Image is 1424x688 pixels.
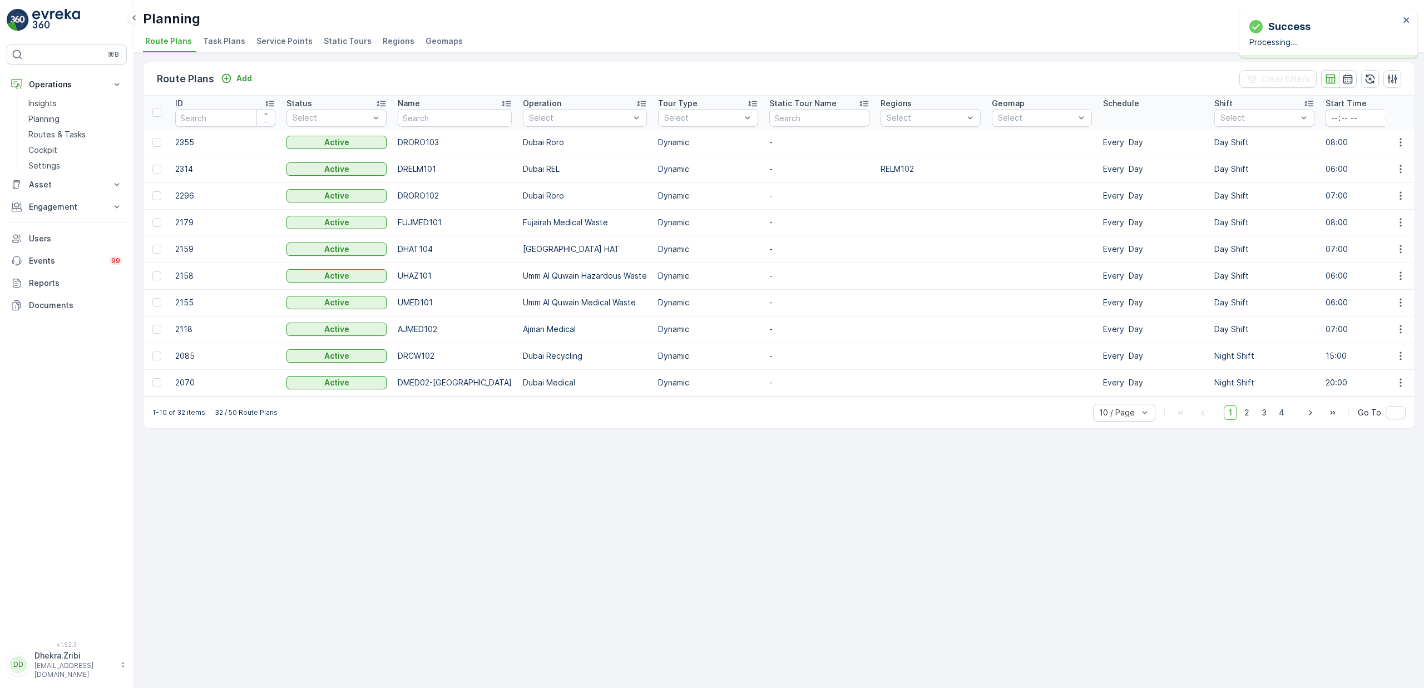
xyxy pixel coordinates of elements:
[28,98,57,109] p: Insights
[256,36,313,47] span: Service Points
[769,350,869,362] p: -
[769,244,869,255] p: -
[9,656,27,674] div: DD
[324,36,372,47] span: Static Tours
[1268,19,1311,34] p: Success
[1103,244,1203,255] p: Every Day
[881,164,981,175] p: RELM102
[887,112,963,123] p: Select
[175,270,275,281] p: 2158
[286,136,387,149] button: Active
[658,98,698,109] p: Tour Type
[152,408,205,417] p: 1-10 of 32 items
[523,377,647,388] p: Dubai Medical
[1103,297,1203,308] p: Every Day
[1103,217,1203,228] p: Every Day
[1262,73,1310,85] p: Clear Filters
[1103,350,1203,362] p: Every Day
[769,217,869,228] p: -
[1214,190,1314,201] p: Day Shift
[152,165,161,174] div: Toggle Row Selected
[998,112,1075,123] p: Select
[216,72,256,85] button: Add
[1103,190,1203,201] p: Every Day
[523,244,647,255] p: [GEOGRAPHIC_DATA] HAT
[152,271,161,280] div: Toggle Row Selected
[1239,70,1317,88] button: Clear Filters
[658,324,758,335] p: Dynamic
[175,109,275,127] input: Search
[1358,407,1381,418] span: Go To
[32,9,80,31] img: logo_light-DOdMpM7g.png
[34,661,115,679] p: [EMAIL_ADDRESS][DOMAIN_NAME]
[286,189,387,202] button: Active
[398,109,512,127] input: Search
[1257,405,1272,420] span: 3
[769,164,869,175] p: -
[1239,405,1254,420] span: 2
[1403,16,1411,26] button: close
[658,297,758,308] p: Dynamic
[398,350,512,362] p: DRCW102
[28,129,86,140] p: Routes & Tasks
[658,137,758,148] p: Dynamic
[1103,324,1203,335] p: Every Day
[7,294,127,316] a: Documents
[152,298,161,307] div: Toggle Row Selected
[152,218,161,227] div: Toggle Row Selected
[7,650,127,679] button: DDDhekra.Zribi[EMAIL_ADDRESS][DOMAIN_NAME]
[286,349,387,363] button: Active
[529,112,630,123] p: Select
[152,352,161,360] div: Toggle Row Selected
[7,9,29,31] img: logo
[143,10,200,28] p: Planning
[658,164,758,175] p: Dynamic
[324,137,349,148] p: Active
[769,377,869,388] p: -
[286,216,387,229] button: Active
[175,377,275,388] p: 2070
[398,270,512,281] p: UHAZ101
[1214,137,1314,148] p: Day Shift
[1214,244,1314,255] p: Day Shift
[152,191,161,200] div: Toggle Row Selected
[7,272,127,294] a: Reports
[324,244,349,255] p: Active
[286,323,387,336] button: Active
[658,190,758,201] p: Dynamic
[992,98,1025,109] p: Geomap
[324,217,349,228] p: Active
[175,350,275,362] p: 2085
[1214,270,1314,281] p: Day Shift
[29,79,105,90] p: Operations
[1274,405,1289,420] span: 4
[523,270,647,281] p: Umm Al Quwain Hazardous Waste
[1103,98,1139,109] p: Schedule
[29,233,122,244] p: Users
[324,297,349,308] p: Active
[769,190,869,201] p: -
[175,217,275,228] p: 2179
[523,137,647,148] p: Dubai Roro
[658,270,758,281] p: Dynamic
[398,164,512,175] p: DRELM101
[175,324,275,335] p: 2118
[324,270,349,281] p: Active
[769,137,869,148] p: -
[24,111,127,127] a: Planning
[24,96,127,111] a: Insights
[658,350,758,362] p: Dynamic
[523,98,561,109] p: Operation
[29,201,105,212] p: Engagement
[523,190,647,201] p: Dubai Roro
[24,158,127,174] a: Settings
[111,256,120,265] p: 99
[324,164,349,175] p: Active
[523,297,647,308] p: Umm Al Quwain Medical Waste
[769,109,869,127] input: Search
[523,164,647,175] p: Dubai REL
[769,270,869,281] p: -
[175,244,275,255] p: 2159
[286,376,387,389] button: Active
[7,227,127,250] a: Users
